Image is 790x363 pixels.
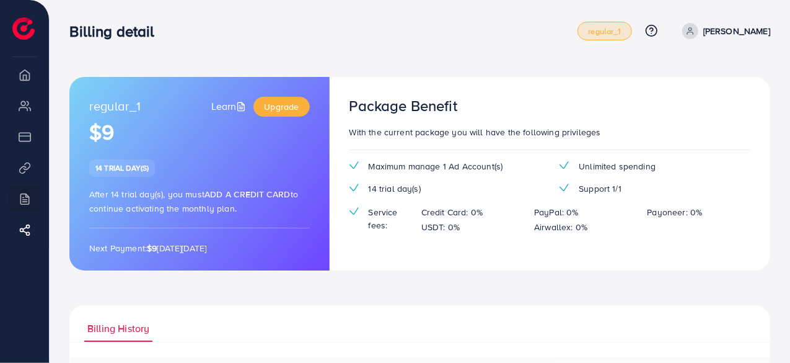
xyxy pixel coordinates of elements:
p: Next Payment: [DATE][DATE] [89,241,310,256]
img: tick [349,207,359,215]
img: tick [560,184,569,192]
span: Maximum manage 1 Ad Account(s) [369,160,503,173]
a: Upgrade [253,97,309,117]
span: regular_1 [89,97,141,117]
span: After 14 trial day(s), you must to continue activating the monthly plan. [89,188,298,215]
span: Add a credit card [204,188,291,200]
strong: $9 [147,242,157,254]
img: logo [12,17,35,40]
a: [PERSON_NAME] [677,23,770,39]
p: USDT: 0% [421,220,460,235]
img: tick [560,161,569,169]
span: Billing History [87,321,149,336]
p: With the current package you will have the following privileges [349,125,750,140]
span: Service fees: [369,206,411,231]
span: Upgrade [264,101,299,113]
a: regular_1 [577,22,631,40]
h3: Billing detail [69,22,164,40]
p: Credit Card: 0% [421,205,483,220]
span: 14 trial day(s) [369,182,421,195]
span: regular_1 [588,27,621,35]
img: tick [349,161,359,169]
span: 14 trial day(s) [95,163,149,173]
p: Airwallex: 0% [534,220,587,235]
h1: $9 [89,120,310,145]
iframe: Chat [737,307,781,354]
p: PayPal: 0% [534,205,579,220]
p: Payoneer: 0% [647,205,703,220]
h3: Package Benefit [349,97,457,115]
p: [PERSON_NAME] [703,24,770,38]
span: Support 1/1 [579,182,621,195]
a: Learn [211,99,249,114]
img: tick [349,184,359,192]
span: Unlimited spending [579,160,656,173]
